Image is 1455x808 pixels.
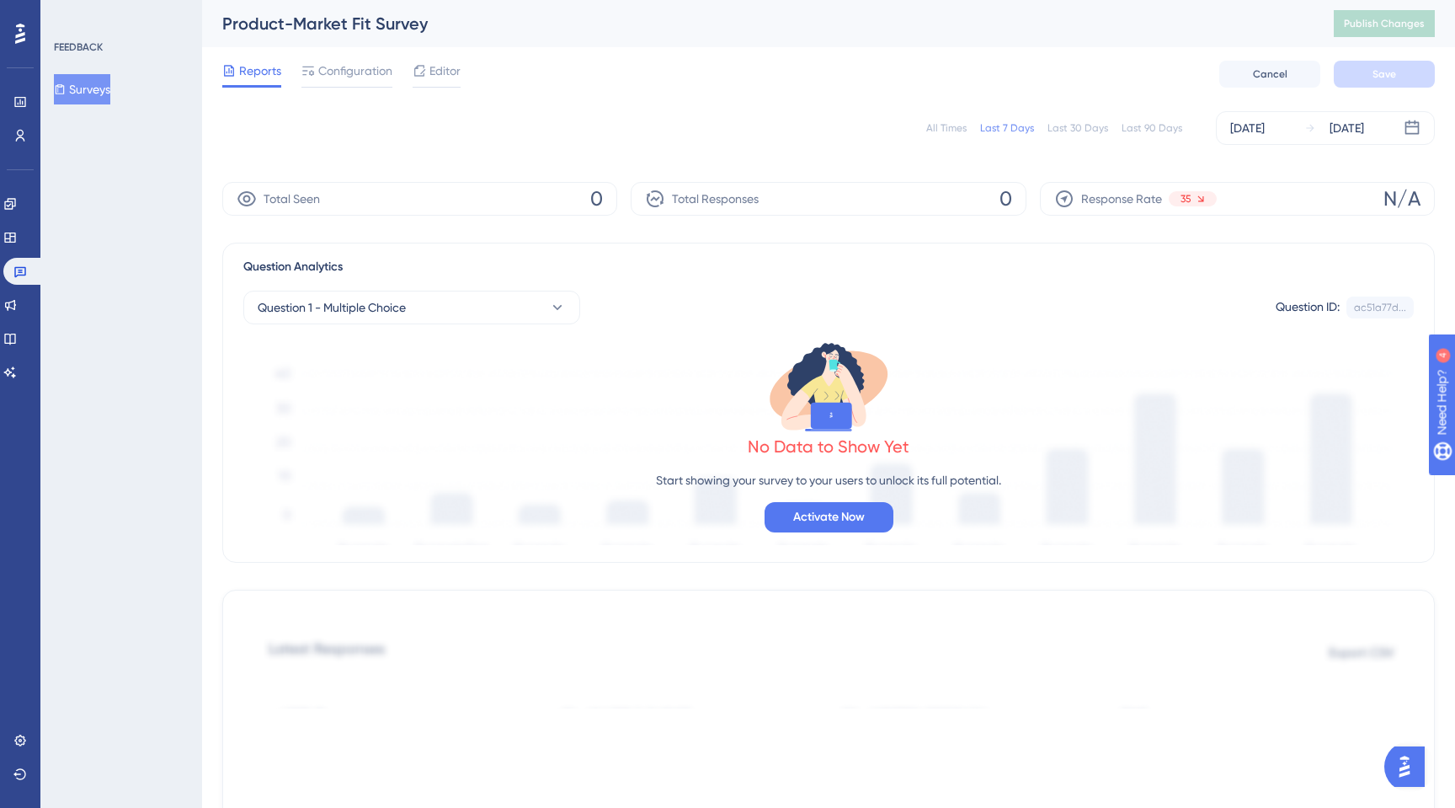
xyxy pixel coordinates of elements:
button: Save [1334,61,1435,88]
div: 4 [117,8,122,22]
span: Cancel [1253,67,1287,81]
span: N/A [1383,185,1420,212]
button: Question 1 - Multiple Choice [243,291,580,324]
span: Reports [239,61,281,81]
span: 35 [1181,192,1191,206]
button: Publish Changes [1334,10,1435,37]
div: No Data to Show Yet [748,435,909,458]
span: Question 1 - Multiple Choice [258,297,406,318]
div: Last 30 Days [1047,121,1108,135]
div: ac51a77d... [1354,301,1406,314]
span: Activate Now [793,507,865,527]
div: Last 90 Days [1122,121,1182,135]
button: Surveys [54,74,110,104]
span: Total Seen [264,189,320,209]
button: Activate Now [765,502,893,532]
div: [DATE] [1230,118,1265,138]
button: Cancel [1219,61,1320,88]
p: Start showing your survey to your users to unlock its full potential. [656,470,1001,490]
div: [DATE] [1330,118,1364,138]
span: 0 [590,185,603,212]
div: Question ID: [1276,297,1340,318]
div: Last 7 Days [980,121,1034,135]
iframe: UserGuiding AI Assistant Launcher [1384,741,1435,792]
div: All Times [926,121,967,135]
span: Total Responses [672,189,759,209]
span: 0 [999,185,1012,212]
span: Publish Changes [1344,17,1425,30]
span: Response Rate [1081,189,1162,209]
span: Editor [429,61,461,81]
span: Need Help? [40,4,105,24]
span: Save [1372,67,1396,81]
div: Product-Market Fit Survey [222,12,1292,35]
div: FEEDBACK [54,40,103,54]
span: Question Analytics [243,257,343,277]
span: Configuration [318,61,392,81]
